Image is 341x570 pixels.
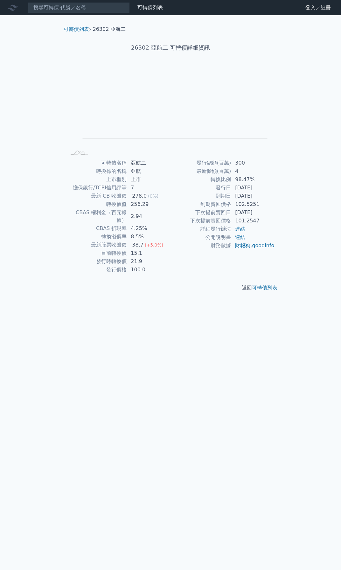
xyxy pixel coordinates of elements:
td: 發行價格 [66,266,127,274]
td: 目前轉換價 [66,249,127,257]
td: 21.9 [127,257,170,266]
td: 256.29 [127,200,170,208]
a: 可轉債列表 [252,285,277,291]
td: 可轉債名稱 [66,159,127,167]
td: 公開說明書 [170,233,231,241]
a: 可轉債列表 [137,4,163,10]
input: 搜尋可轉債 代號／名稱 [28,2,130,13]
td: 擔保銀行/TCRI信用評等 [66,184,127,192]
td: 8.5% [127,233,170,241]
li: 26302 亞航二 [93,25,126,33]
td: [DATE] [231,184,275,192]
td: CBAS 權利金（百元報價） [66,208,127,224]
td: 上市 [127,175,170,184]
span: (+5.0%) [145,242,163,248]
p: 返回 [59,284,282,292]
td: 300 [231,159,275,167]
td: 下次提前賣回日 [170,208,231,217]
td: 4.25% [127,224,170,233]
a: 登入／註冊 [300,3,336,13]
td: 101.2547 [231,217,275,225]
td: 2.94 [127,208,170,224]
td: [DATE] [231,192,275,200]
a: goodinfo [252,242,274,248]
td: 上市櫃別 [66,175,127,184]
td: 到期日 [170,192,231,200]
td: 轉換價值 [66,200,127,208]
td: 102.5251 [231,200,275,208]
td: 4 [231,167,275,175]
td: 下次提前賣回價格 [170,217,231,225]
td: , [231,241,275,250]
a: 可轉債列表 [64,26,89,32]
td: 發行日 [170,184,231,192]
g: Chart [77,72,268,148]
td: 發行時轉換價 [66,257,127,266]
span: (0%) [148,193,158,199]
td: [DATE] [231,208,275,217]
td: 100.0 [127,266,170,274]
a: 連結 [235,226,245,232]
td: 98.47% [231,175,275,184]
td: 最新 CB 收盤價 [66,192,127,200]
td: 最新餘額(百萬) [170,167,231,175]
td: 發行總額(百萬) [170,159,231,167]
li: › [64,25,91,33]
a: 財報狗 [235,242,250,248]
td: 到期賣回價格 [170,200,231,208]
div: 278.0 [131,192,148,200]
td: 詳細發行辦法 [170,225,231,233]
td: 最新股票收盤價 [66,241,127,249]
td: 15.1 [127,249,170,257]
td: 轉換比例 [170,175,231,184]
td: 7 [127,184,170,192]
h1: 26302 亞航二 可轉債詳細資訊 [59,43,282,52]
td: 轉換標的名稱 [66,167,127,175]
td: CBAS 折現率 [66,224,127,233]
div: 38.7 [131,241,145,249]
a: 連結 [235,234,245,240]
td: 轉換溢價率 [66,233,127,241]
td: 亞航二 [127,159,170,167]
td: 財務數據 [170,241,231,250]
td: 亞航 [127,167,170,175]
